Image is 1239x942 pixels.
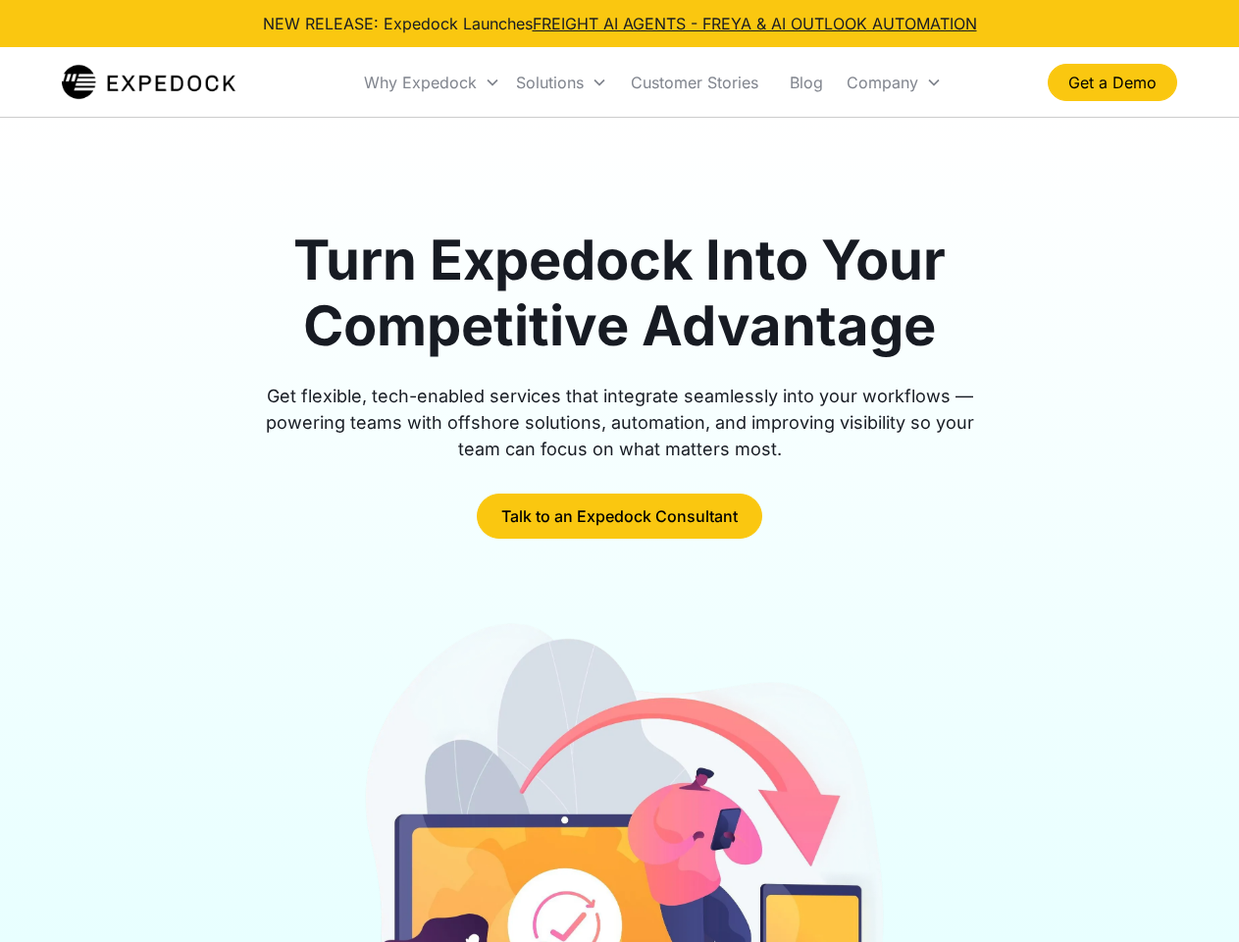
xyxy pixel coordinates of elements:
[62,63,235,102] a: home
[62,63,235,102] img: Expedock Logo
[839,49,950,116] div: Company
[615,49,774,116] a: Customer Stories
[508,49,615,116] div: Solutions
[1141,848,1239,942] iframe: Chat Widget
[243,383,997,462] div: Get flexible, tech-enabled services that integrate seamlessly into your workflows — powering team...
[364,73,477,92] div: Why Expedock
[847,73,918,92] div: Company
[774,49,839,116] a: Blog
[1048,64,1177,101] a: Get a Demo
[356,49,508,116] div: Why Expedock
[533,14,977,33] a: FREIGHT AI AGENTS - FREYA & AI OUTLOOK AUTOMATION
[516,73,584,92] div: Solutions
[263,12,977,35] div: NEW RELEASE: Expedock Launches
[243,228,997,359] h1: Turn Expedock Into Your Competitive Advantage
[477,494,762,539] a: Talk to an Expedock Consultant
